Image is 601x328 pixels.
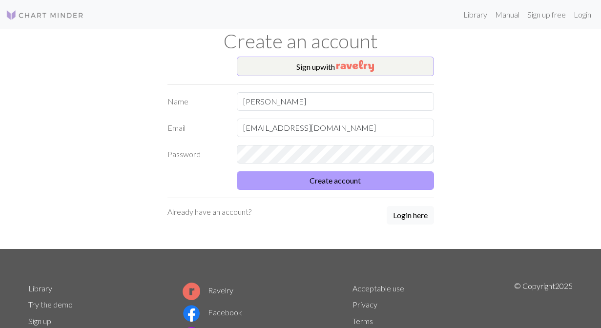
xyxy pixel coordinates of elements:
img: Ravelry logo [183,283,200,300]
p: Already have an account? [167,206,251,218]
a: Sign up [28,316,51,326]
label: Password [162,145,231,164]
a: Acceptable use [352,284,404,293]
img: Facebook logo [183,305,200,322]
a: Try the demo [28,300,73,309]
a: Terms [352,316,373,326]
a: Manual [491,5,523,24]
button: Login here [387,206,434,225]
label: Name [162,92,231,111]
img: Logo [6,9,84,21]
a: Login here [387,206,434,225]
a: Facebook [183,307,242,317]
a: Sign up free [523,5,570,24]
a: Login [570,5,595,24]
img: Ravelry [336,60,374,72]
a: Library [459,5,491,24]
a: Privacy [352,300,377,309]
a: Ravelry [183,286,233,295]
button: Sign upwith [237,57,434,76]
button: Create account [237,171,434,190]
a: Library [28,284,52,293]
h1: Create an account [22,29,579,53]
label: Email [162,119,231,137]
